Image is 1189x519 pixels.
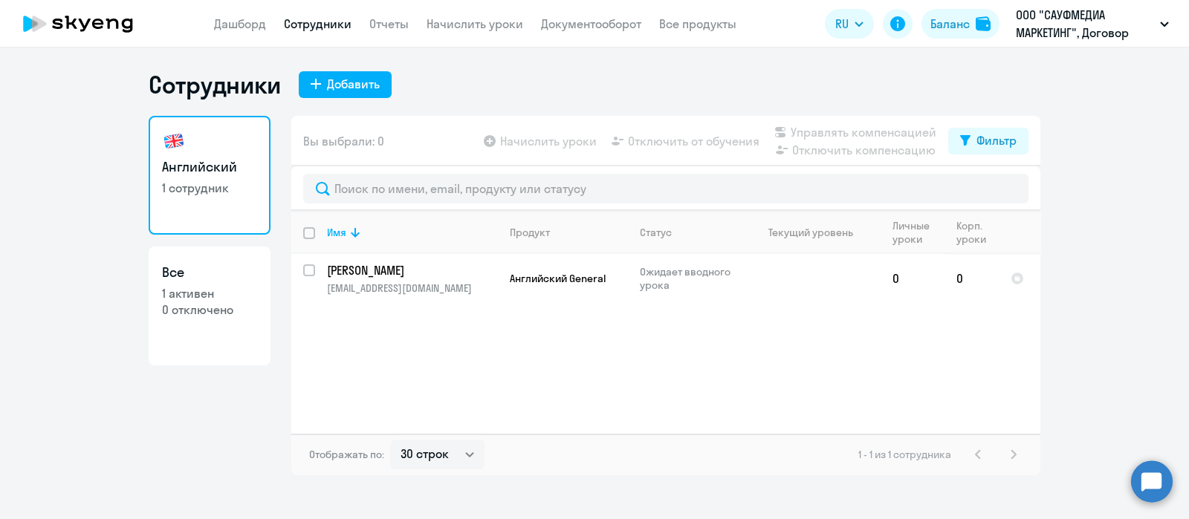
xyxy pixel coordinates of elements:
[149,70,281,99] h1: Сотрудники
[327,75,380,93] div: Добавить
[976,131,1017,149] div: Фильтр
[956,219,998,246] div: Корп. уроки
[976,16,991,31] img: balance
[327,226,346,239] div: Имя
[510,226,627,239] div: Продукт
[149,247,270,365] a: Все1 активен0 отключено
[427,16,523,31] a: Начислить уроки
[284,16,351,31] a: Сотрудники
[327,281,497,295] p: [EMAIL_ADDRESS][DOMAIN_NAME]
[162,301,257,318] p: 0 отключено
[162,263,257,282] h3: Все
[1008,6,1176,42] button: ООО "САУФМЕДИА МАРКЕТИНГ", Договор ЧК-100% Маркетинг
[162,157,257,177] h3: Английский
[659,16,736,31] a: Все продукты
[640,226,672,239] div: Статус
[956,219,988,246] div: Корп. уроки
[510,272,606,285] span: Английский General
[309,448,384,461] span: Отображать по:
[510,226,550,239] div: Продукт
[162,285,257,301] p: 1 активен
[327,262,495,278] p: [PERSON_NAME]
[768,226,853,239] div: Текущий уровень
[948,128,1028,154] button: Фильтр
[930,15,970,33] div: Баланс
[754,226,880,239] div: Текущий уровень
[149,116,270,235] a: Английский1 сотрудник
[881,254,945,303] td: 0
[835,15,849,33] span: RU
[299,71,392,98] button: Добавить
[162,129,186,153] img: english
[640,265,742,292] p: Ожидает вводного урока
[541,16,641,31] a: Документооборот
[303,132,384,150] span: Вы выбрали: 0
[1016,6,1154,42] p: ООО "САУФМЕДИА МАРКЕТИНГ", Договор ЧК-100% Маркетинг
[825,9,874,39] button: RU
[892,219,944,246] div: Личные уроки
[303,174,1028,203] input: Поиск по имени, email, продукту или статусу
[327,262,497,278] a: [PERSON_NAME]
[921,9,1000,39] button: Балансbalance
[858,448,951,461] span: 1 - 1 из 1 сотрудника
[162,180,257,196] p: 1 сотрудник
[640,226,742,239] div: Статус
[214,16,266,31] a: Дашборд
[945,254,999,303] td: 0
[892,219,934,246] div: Личные уроки
[369,16,409,31] a: Отчеты
[327,226,497,239] div: Имя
